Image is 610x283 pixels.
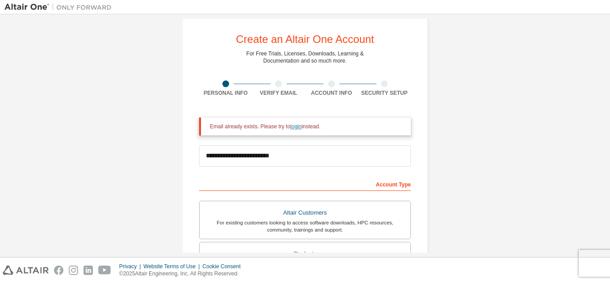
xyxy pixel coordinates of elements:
div: For existing customers looking to access software downloads, HPC resources, community, trainings ... [205,219,405,233]
div: Account Info [305,89,358,97]
img: linkedin.svg [84,266,93,275]
img: altair_logo.svg [3,266,49,275]
div: For Free Trials, Licenses, Downloads, Learning & Documentation and so much more. [247,50,364,64]
img: facebook.svg [54,266,63,275]
div: Privacy [119,263,143,270]
div: Altair Customers [205,207,405,219]
div: Website Terms of Use [143,263,202,270]
div: Students [205,248,405,260]
div: Cookie Consent [202,263,246,270]
div: Account Type [199,177,411,191]
div: Verify Email [252,89,305,97]
a: login [290,123,301,130]
div: Create an Altair One Account [236,34,374,45]
div: Personal Info [199,89,252,97]
div: Security Setup [358,89,411,97]
div: Email already exists. Please try to instead. [210,123,404,130]
img: instagram.svg [69,266,78,275]
p: © 2025 Altair Engineering, Inc. All Rights Reserved. [119,270,246,278]
img: youtube.svg [98,266,111,275]
img: Altair One [4,3,116,12]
